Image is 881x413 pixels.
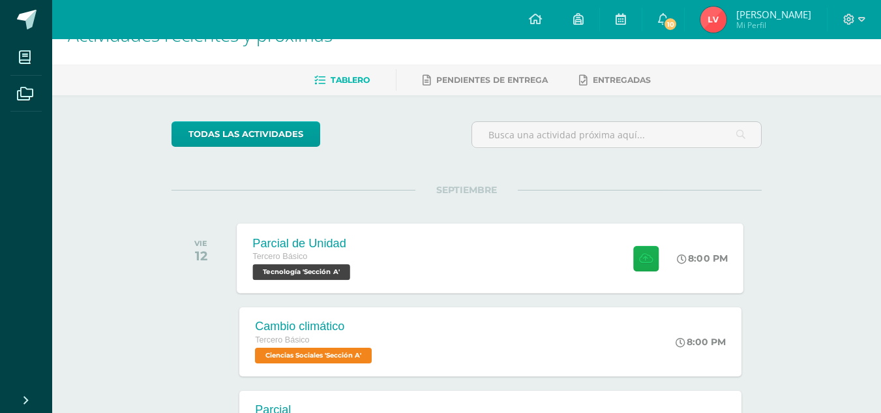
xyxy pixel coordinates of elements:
div: 8:00 PM [678,252,728,264]
span: Tablero [331,75,370,85]
input: Busca una actividad próxima aquí... [472,122,761,147]
div: VIE [194,239,207,248]
div: 8:00 PM [676,336,726,348]
a: Tablero [314,70,370,91]
span: 10 [663,17,678,31]
a: Pendientes de entrega [423,70,548,91]
span: Tecnología 'Sección A' [253,264,350,280]
span: Ciencias Sociales 'Sección A' [255,348,372,363]
span: [PERSON_NAME] [736,8,811,21]
a: todas las Actividades [172,121,320,147]
span: Mi Perfil [736,20,811,31]
span: SEPTIEMBRE [415,184,518,196]
img: f0a5ea862729d95a221c32d77dcdfd86.png [700,7,726,33]
span: Pendientes de entrega [436,75,548,85]
div: Cambio climático [255,320,375,333]
div: 12 [194,248,207,264]
a: Entregadas [579,70,651,91]
span: Entregadas [593,75,651,85]
span: Tercero Básico [255,335,309,344]
div: Parcial de Unidad [253,236,354,250]
span: Tercero Básico [253,252,308,261]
